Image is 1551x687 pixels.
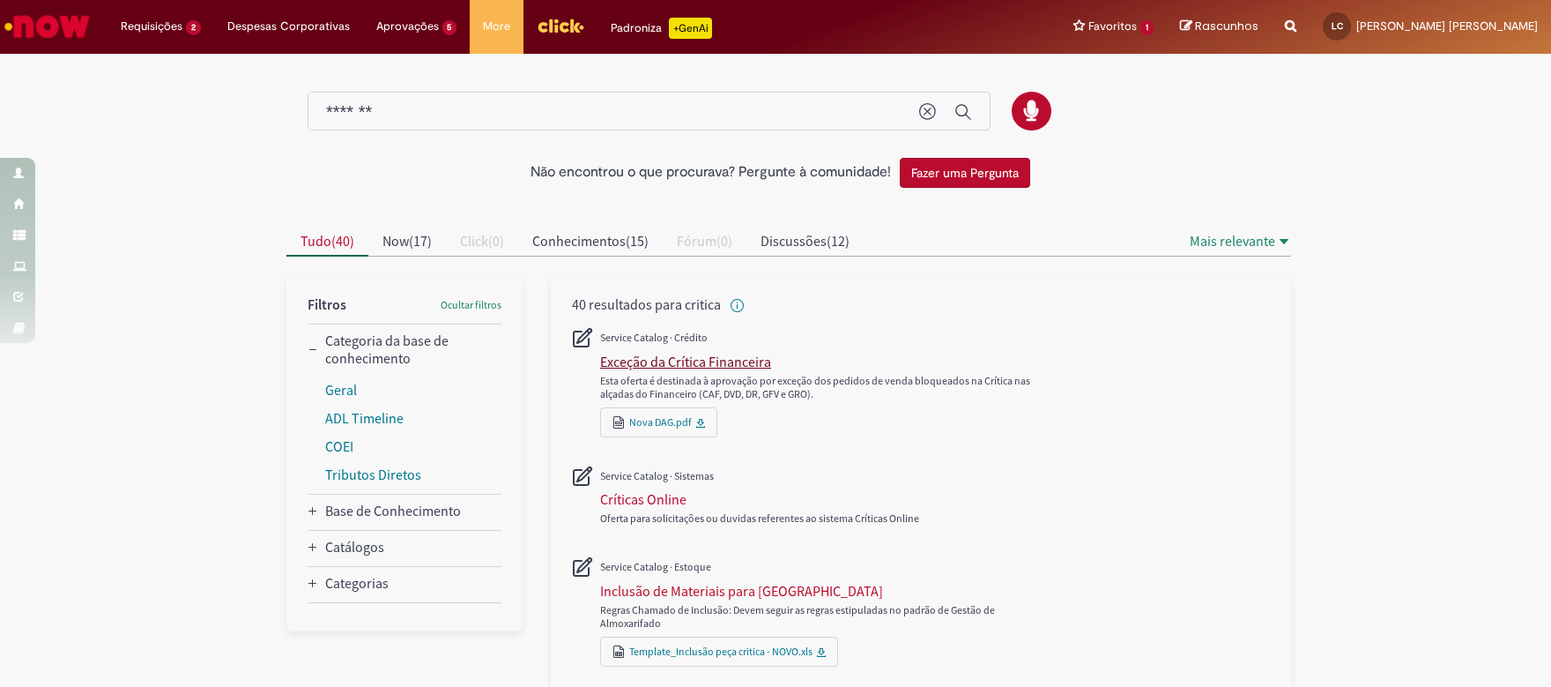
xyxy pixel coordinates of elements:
[1180,19,1258,35] a: Rascunhos
[611,18,712,39] div: Padroniza
[900,158,1030,188] button: Fazer uma Pergunta
[1088,18,1137,35] span: Favoritos
[442,20,457,35] span: 5
[537,12,584,39] img: click_logo_yellow_360x200.png
[1140,20,1154,35] span: 1
[1195,18,1258,34] span: Rascunhos
[483,18,510,35] span: More
[2,9,93,44] img: ServiceNow
[1332,20,1343,32] span: LC
[669,18,712,39] p: +GenAi
[121,18,182,35] span: Requisições
[186,20,201,35] span: 2
[531,165,891,181] h2: Não encontrou o que procurava? Pergunte à comunidade!
[227,18,350,35] span: Despesas Corporativas
[1356,19,1538,34] span: [PERSON_NAME] [PERSON_NAME]
[376,18,439,35] span: Aprovações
